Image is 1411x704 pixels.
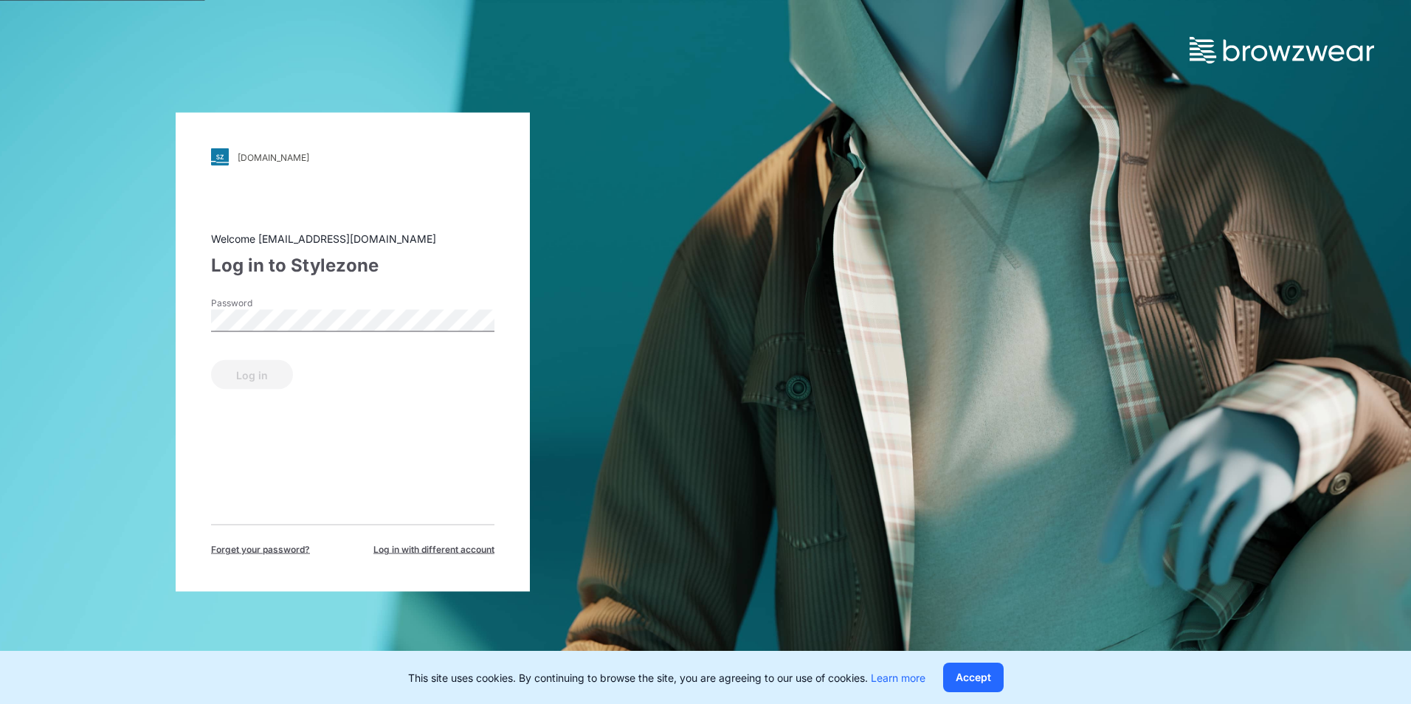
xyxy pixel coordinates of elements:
img: svg+xml;base64,PHN2ZyB3aWR0aD0iMjgiIGhlaWdodD0iMjgiIHZpZXdCb3g9IjAgMCAyOCAyOCIgZmlsbD0ibm9uZSIgeG... [211,148,229,166]
div: Welcome [EMAIL_ADDRESS][DOMAIN_NAME] [211,231,494,246]
p: This site uses cookies. By continuing to browse the site, you are agreeing to our use of cookies. [408,670,925,686]
span: Forget your password? [211,543,310,556]
label: Password [211,297,314,310]
a: [DOMAIN_NAME] [211,148,494,166]
span: Log in with different account [373,543,494,556]
div: [DOMAIN_NAME] [238,151,309,162]
div: Log in to Stylezone [211,252,494,279]
a: Learn more [871,672,925,684]
img: browzwear-logo.73288ffb.svg [1190,37,1374,63]
button: Accept [943,663,1004,692]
